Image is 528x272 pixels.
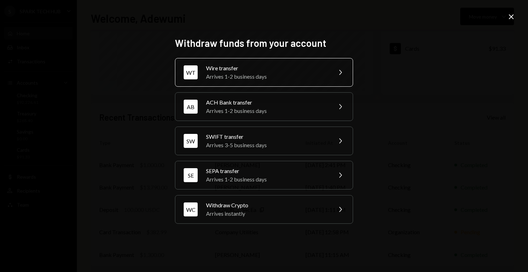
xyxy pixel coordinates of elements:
[206,107,328,115] div: Arrives 1-2 business days
[184,100,198,114] div: AB
[206,72,328,81] div: Arrives 1-2 business days
[184,65,198,79] div: WT
[206,141,328,149] div: Arrives 3-5 business days
[206,201,328,209] div: Withdraw Crypto
[175,127,353,155] button: SWSWIFT transferArrives 3-5 business days
[175,36,353,50] h2: Withdraw funds from your account
[184,134,198,148] div: SW
[206,64,328,72] div: Wire transfer
[175,58,353,87] button: WTWire transferArrives 1-2 business days
[175,195,353,224] button: WCWithdraw CryptoArrives instantly
[206,133,328,141] div: SWIFT transfer
[206,167,328,175] div: SEPA transfer
[184,202,198,216] div: WC
[206,209,328,218] div: Arrives instantly
[175,161,353,189] button: SESEPA transferArrives 1-2 business days
[175,92,353,121] button: ABACH Bank transferArrives 1-2 business days
[206,175,328,184] div: Arrives 1-2 business days
[206,98,328,107] div: ACH Bank transfer
[184,168,198,182] div: SE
